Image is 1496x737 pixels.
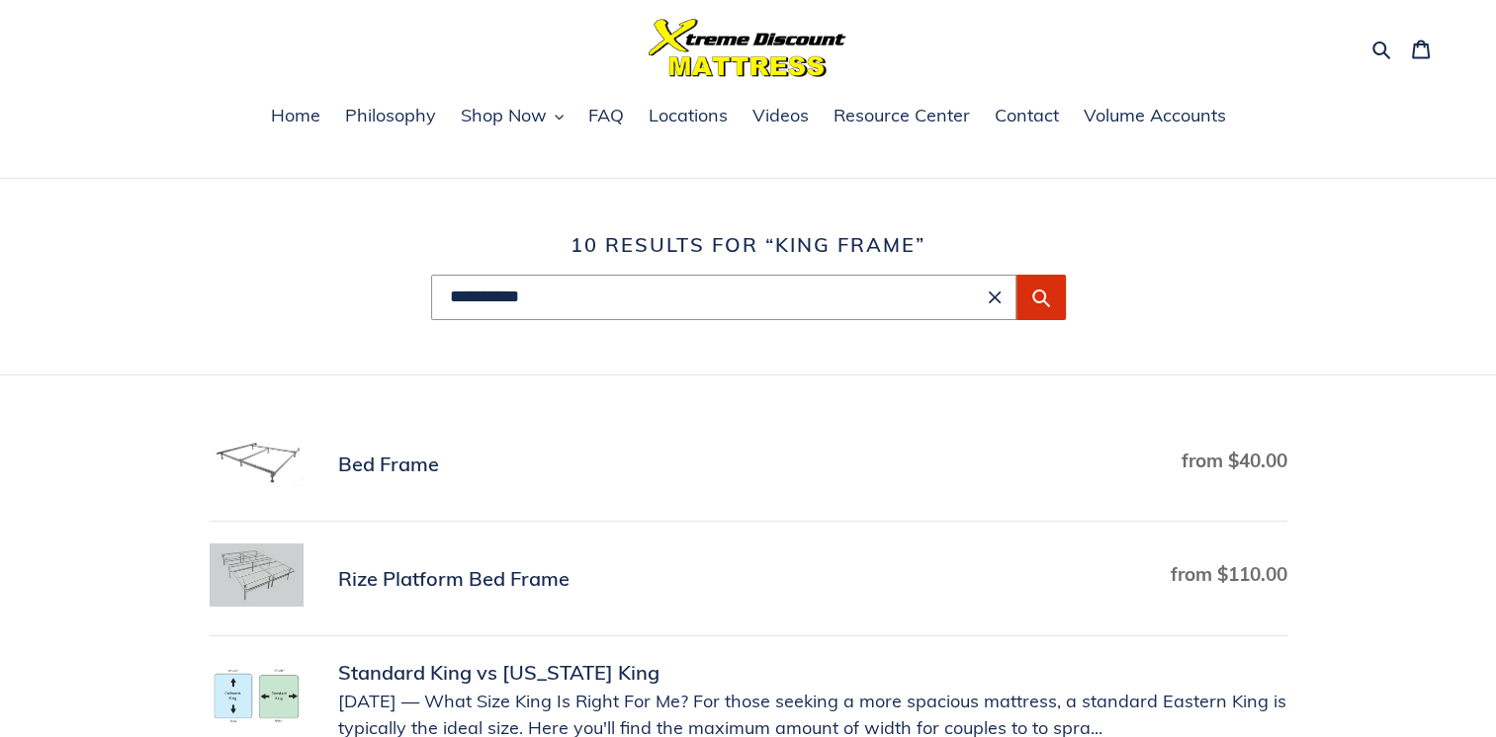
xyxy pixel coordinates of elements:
[834,104,970,127] span: Resource Center
[261,102,330,131] a: Home
[1084,104,1226,127] span: Volume Accounts
[639,102,738,131] a: Locations
[461,104,547,127] span: Shop Now
[752,104,809,127] span: Videos
[271,104,320,127] span: Home
[995,104,1059,127] span: Contact
[985,102,1069,131] a: Contact
[578,102,634,131] a: FAQ
[210,430,1287,500] a: Bed Frame
[983,286,1007,309] button: Clear search term
[345,104,436,127] span: Philosophy
[588,104,624,127] span: FAQ
[824,102,980,131] a: Resource Center
[649,104,728,127] span: Locations
[1074,102,1236,131] a: Volume Accounts
[649,19,846,77] img: Xtreme Discount Mattress
[743,102,819,131] a: Videos
[451,102,573,131] button: Shop Now
[210,543,1287,614] a: Rize Platform Bed Frame
[431,275,1016,320] input: Search
[335,102,446,131] a: Philosophy
[1016,275,1066,320] button: Submit
[210,233,1287,257] h1: 10 results for “king frame”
